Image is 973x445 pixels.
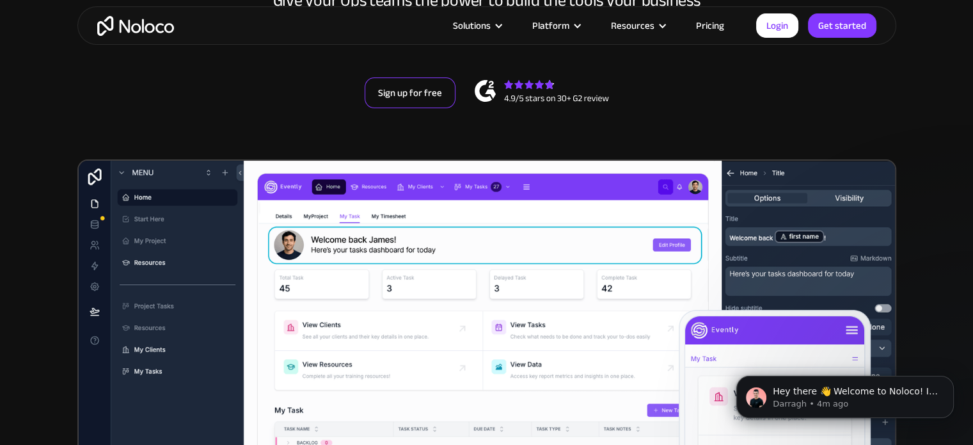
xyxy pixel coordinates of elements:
[680,17,740,34] a: Pricing
[808,13,876,38] a: Get started
[756,13,798,38] a: Login
[453,17,491,34] div: Solutions
[595,17,680,34] div: Resources
[516,17,595,34] div: Platform
[717,349,973,439] iframe: Intercom notifications message
[365,77,455,108] a: Sign up for free
[532,17,569,34] div: Platform
[437,17,516,34] div: Solutions
[97,16,174,36] a: home
[611,17,654,34] div: Resources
